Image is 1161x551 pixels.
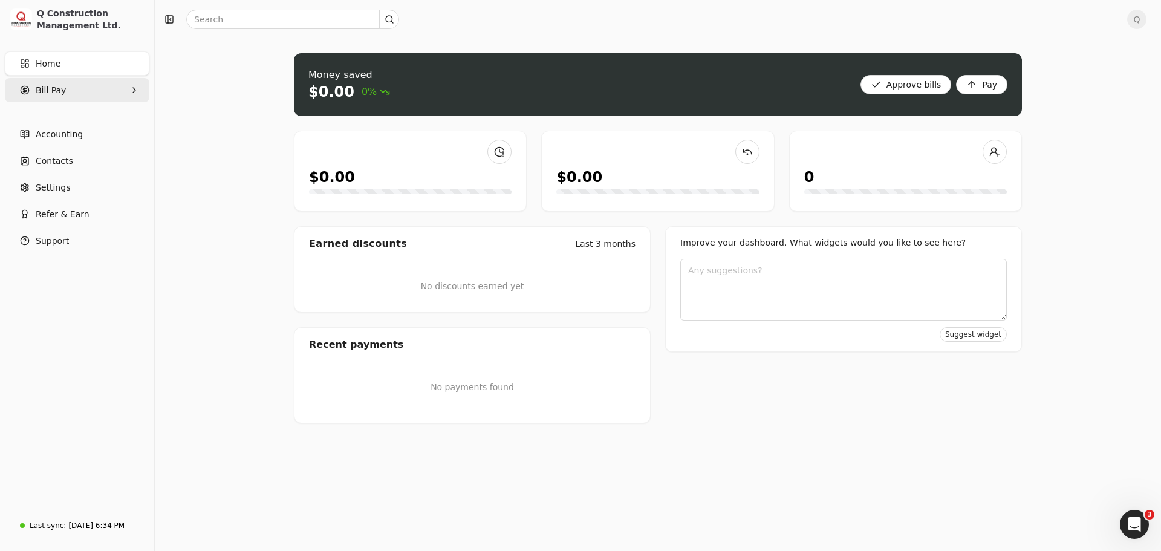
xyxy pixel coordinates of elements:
[5,51,149,76] a: Home
[5,149,149,173] a: Contacts
[956,75,1007,94] button: Pay
[1145,510,1154,520] span: 3
[186,10,399,29] input: Search
[36,128,83,141] span: Accounting
[308,82,354,102] div: $0.00
[36,181,70,194] span: Settings
[309,236,407,251] div: Earned discounts
[804,166,815,188] div: 0
[10,8,32,30] img: 3171ca1f-602b-4dfe-91f0-0ace091e1481.jpeg
[860,75,952,94] button: Approve bills
[36,84,66,97] span: Bill Pay
[36,208,89,221] span: Refer & Earn
[556,166,602,188] div: $0.00
[1127,10,1146,29] button: Q
[30,520,66,531] div: Last sync:
[37,7,144,31] div: Q Construction Management Ltd.
[36,235,69,247] span: Support
[1120,510,1149,539] iframe: Intercom live chat
[5,229,149,253] button: Support
[309,381,636,394] p: No payments found
[5,78,149,102] button: Bill Pay
[5,122,149,146] a: Accounting
[294,328,650,362] div: Recent payments
[5,515,149,536] a: Last sync:[DATE] 6:34 PM
[5,202,149,226] button: Refer & Earn
[309,166,355,188] div: $0.00
[362,85,390,99] span: 0%
[36,155,73,168] span: Contacts
[575,238,636,250] div: Last 3 months
[68,520,125,531] div: [DATE] 6:34 PM
[940,327,1007,342] button: Suggest widget
[421,261,524,312] div: No discounts earned yet
[680,236,1007,249] div: Improve your dashboard. What widgets would you like to see here?
[308,68,390,82] div: Money saved
[5,175,149,200] a: Settings
[36,57,60,70] span: Home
